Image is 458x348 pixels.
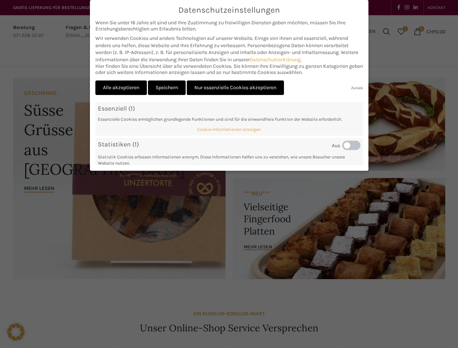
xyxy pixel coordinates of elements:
span: Wir verwenden Cookies und andere Technologien auf unserer Website. Einige von ihnen sind essenzie... [95,35,348,49]
span: Statistiken (1) [98,141,139,148]
a: Nur essenzielle Cookies akzeptieren [187,80,284,95]
span: Weitere Informationen über die Verwendung Ihrer Daten finden Sie in unserer . [95,49,358,63]
a: Cookie-Informationen anzeigen [98,127,360,133]
span: Datenschutzeinstellungen [178,5,280,15]
span: Essenziell (1) [98,105,135,112]
p: Statistik Cookies erfassen Informationen anonym. Diese Informationen helfen uns zu verstehen, wie... [98,154,360,166]
a: Datenschutzerklärung [250,57,301,63]
p: Essenzielle Cookies ermöglichen grundlegende Funktionen und sind für die einwandfreie Funktion de... [98,116,360,123]
span: Hier finden Sie eine Übersicht über alle verwendeten Cookies. Sie können Ihre Einwilligung zu gan... [95,63,363,75]
a: Zurück [351,86,363,90]
a: Speichern [148,80,186,95]
a: Alle akzeptieren [95,80,147,95]
span: Wenn Sie unter 16 Jahre alt sind und Ihre Zustimmung zu freiwilligen Diensten geben möchten, müss... [95,20,363,32]
span: Cookie-Informationen anzeigen [197,127,261,132]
